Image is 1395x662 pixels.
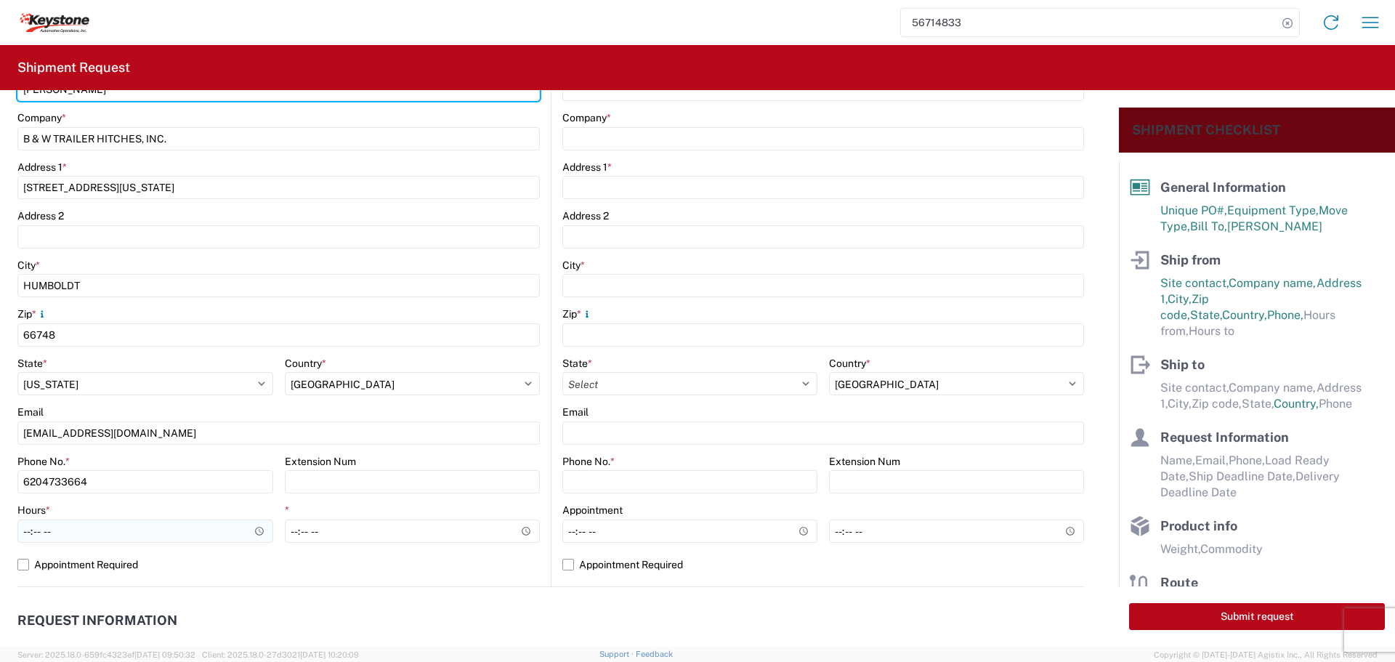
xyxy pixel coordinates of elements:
[1222,308,1267,322] span: Country,
[829,357,870,370] label: Country
[134,650,195,659] span: [DATE] 09:50:32
[17,645,50,658] label: Name
[1160,575,1198,590] span: Route
[202,650,359,659] span: Client: 2025.18.0-27d3021
[1242,397,1274,411] span: State,
[599,650,636,658] a: Support
[562,553,1084,576] label: Appointment Required
[1168,292,1192,306] span: City,
[1189,469,1295,483] span: Ship Deadline Date,
[1229,381,1317,395] span: Company name,
[1267,308,1303,322] span: Phone,
[285,455,356,468] label: Extension Num
[17,161,67,174] label: Address 1
[300,650,359,659] span: [DATE] 10:20:09
[901,9,1277,36] input: Shipment, tracking or reference number
[562,307,593,320] label: Zip
[17,59,130,76] h2: Shipment Request
[1160,542,1200,556] span: Weight,
[1160,453,1195,467] span: Name,
[17,357,47,370] label: State
[1229,276,1317,290] span: Company name,
[17,455,70,468] label: Phone No.
[1200,542,1263,556] span: Commodity
[1160,518,1237,533] span: Product info
[17,650,195,659] span: Server: 2025.18.0-659fc4323ef
[17,405,44,419] label: Email
[1129,603,1385,630] button: Submit request
[1190,308,1222,322] span: State,
[285,357,326,370] label: Country
[1160,203,1227,217] span: Unique PO#,
[1160,357,1205,372] span: Ship to
[1160,381,1229,395] span: Site contact,
[562,209,609,222] label: Address 2
[1229,453,1265,467] span: Phone,
[562,357,592,370] label: State
[636,650,673,658] a: Feedback
[562,111,611,124] label: Company
[562,405,589,419] label: Email
[17,209,64,222] label: Address 2
[562,455,615,468] label: Phone No.
[562,259,585,272] label: City
[1192,397,1242,411] span: Zip code,
[377,645,408,658] label: Email
[17,613,177,628] h2: Request Information
[1227,203,1319,217] span: Equipment Type,
[17,111,66,124] label: Company
[17,307,48,320] label: Zip
[1132,121,1280,139] h2: Shipment Checklist
[1168,397,1192,411] span: City,
[17,553,540,576] label: Appointment Required
[1160,276,1229,290] span: Site contact,
[736,645,770,658] label: Phone
[17,259,40,272] label: City
[1154,648,1378,661] span: Copyright © [DATE]-[DATE] Agistix Inc., All Rights Reserved
[1227,219,1322,233] span: [PERSON_NAME]
[1160,429,1289,445] span: Request Information
[1190,219,1227,233] span: Bill To,
[1319,397,1352,411] span: Phone
[562,504,623,517] label: Appointment
[829,455,900,468] label: Extension Num
[562,161,612,174] label: Address 1
[17,504,50,517] label: Hours
[1189,324,1234,338] span: Hours to
[1195,453,1229,467] span: Email,
[1160,179,1286,195] span: General Information
[1274,397,1319,411] span: Country,
[1160,252,1221,267] span: Ship from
